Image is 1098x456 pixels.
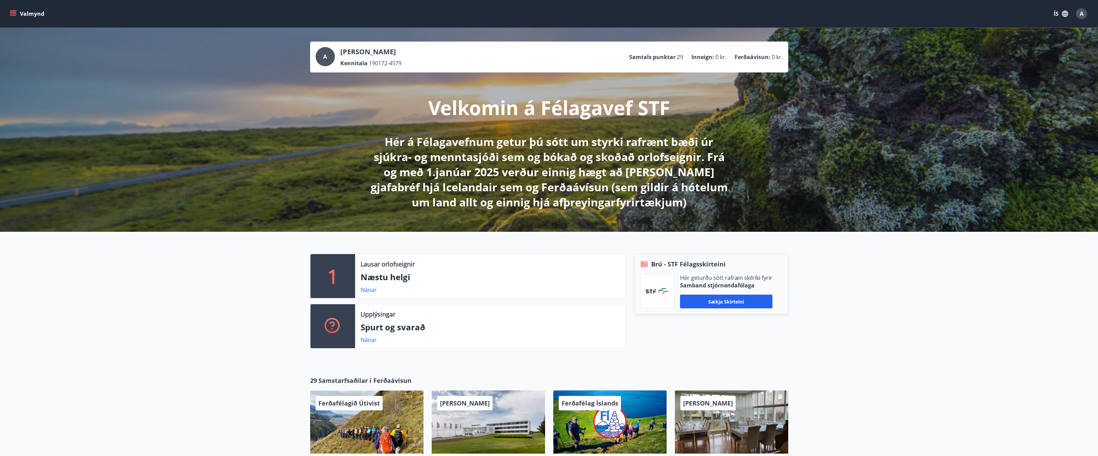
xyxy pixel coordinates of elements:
[361,271,620,283] p: Næstu helgi
[318,399,380,407] span: Ferðafélagið Útivist
[440,399,490,407] span: [PERSON_NAME]
[715,53,726,61] span: 0 kr.
[735,53,770,61] p: Ferðaávísun :
[680,295,772,308] button: Sækja skírteini
[677,53,683,61] span: 29
[646,288,669,294] img: vjCaq2fThgY3EUYqSgpjEiBg6WP39ov69hlhuPVN.png
[340,59,367,67] p: Kennitala
[680,274,772,282] p: Hér geturðu sótt rafræn skilríki fyrir
[361,321,620,333] p: Spurt og svarað
[562,399,618,407] span: Ferðafélag Íslands
[1073,5,1090,22] button: A
[428,94,670,121] p: Velkomin á Félagavef STF
[629,53,676,61] p: Samtals punktar
[1050,8,1072,20] button: ÍS
[369,59,401,67] span: 190172-4579
[323,53,327,60] span: A
[361,336,377,344] a: Nánar
[368,134,731,210] p: Hér á Félagavefnum getur þú sótt um styrki rafrænt bæði úr sjúkra- og menntasjóði sem og bókað og...
[361,286,377,294] a: Nánar
[680,282,772,289] p: Samband stjórnendafélaga
[772,53,783,61] span: 0 kr.
[361,260,415,269] p: Lausar orlofseignir
[683,399,733,407] span: [PERSON_NAME]
[691,53,714,61] p: Inneign :
[8,8,47,20] button: menu
[340,47,401,57] p: [PERSON_NAME]
[361,310,395,319] p: Upplýsingar
[1080,10,1084,18] span: A
[310,376,317,385] span: 29
[651,260,726,269] span: Brú - STF Félagsskírteini
[318,376,411,385] span: Samstarfsaðilar í Ferðaávísun
[327,263,338,289] p: 1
